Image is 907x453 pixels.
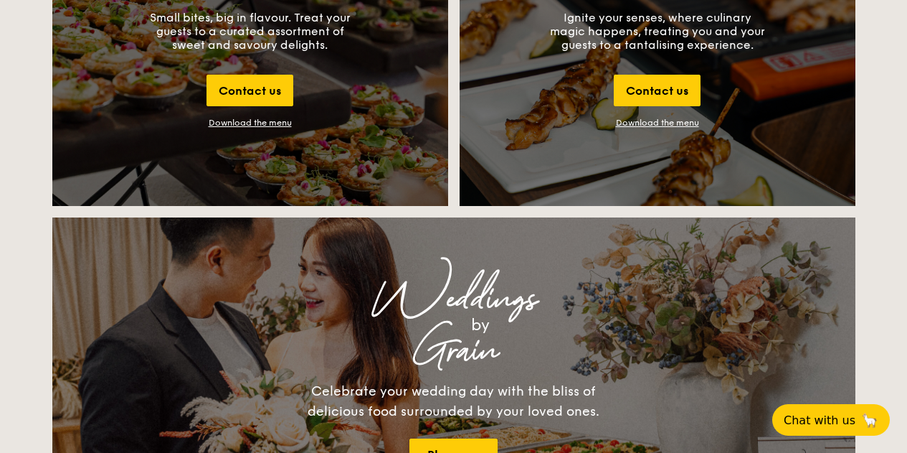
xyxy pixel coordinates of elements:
a: Download the menu [616,118,699,128]
div: Weddings [179,286,729,312]
div: by [232,312,729,338]
div: Contact us [206,75,293,106]
button: Chat with us🦙 [772,404,890,436]
div: Grain [179,338,729,364]
div: Celebrate your wedding day with the bliss of delicious food surrounded by your loved ones. [293,381,615,421]
span: Chat with us [784,414,855,427]
div: Download the menu [209,118,292,128]
span: 🦙 [861,412,878,429]
p: Ignite your senses, where culinary magic happens, treating you and your guests to a tantalising e... [550,11,765,52]
div: Contact us [614,75,701,106]
p: Small bites, big in flavour. Treat your guests to a curated assortment of sweet and savoury delig... [143,11,358,52]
